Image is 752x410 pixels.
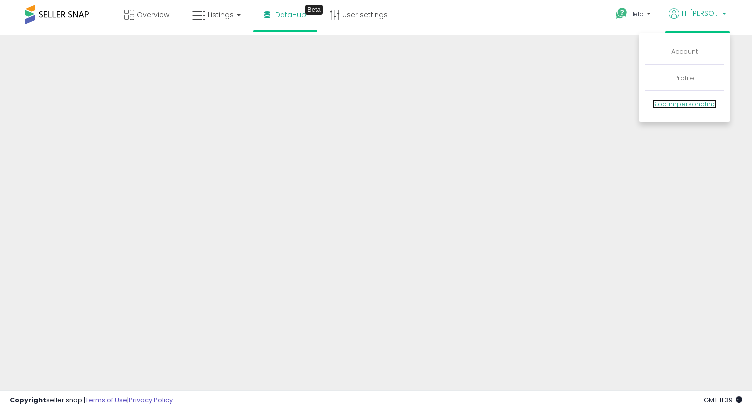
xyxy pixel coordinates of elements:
[275,10,306,20] span: DataHub
[137,10,169,20] span: Overview
[129,395,173,405] a: Privacy Policy
[671,47,698,56] a: Account
[10,396,173,405] div: seller snap | |
[652,99,717,109] a: Stop impersonating
[85,395,127,405] a: Terms of Use
[208,10,234,20] span: Listings
[704,395,742,405] span: 2025-10-12 11:39 GMT
[615,7,628,20] i: Get Help
[682,8,719,18] span: Hi [PERSON_NAME]
[305,5,323,15] div: Tooltip anchor
[10,395,46,405] strong: Copyright
[669,8,726,31] a: Hi [PERSON_NAME]
[630,10,644,18] span: Help
[674,73,694,83] a: Profile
